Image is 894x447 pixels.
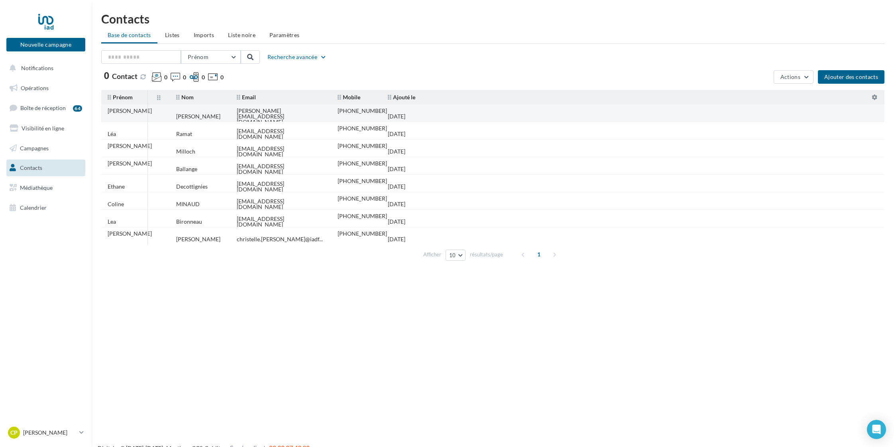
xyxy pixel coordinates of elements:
[774,70,813,84] button: Actions
[388,149,405,154] div: [DATE]
[20,164,42,171] span: Contacts
[338,143,387,149] div: [PHONE_NUMBER]
[388,94,415,100] span: Ajouté le
[20,204,47,211] span: Calendrier
[269,32,300,38] span: Paramètres
[5,179,87,196] a: Médiathèque
[20,104,66,111] span: Boîte de réception
[423,251,441,258] span: Afficher
[237,146,325,157] div: [EMAIL_ADDRESS][DOMAIN_NAME]
[237,199,325,210] div: [EMAIL_ADDRESS][DOMAIN_NAME]
[5,120,87,137] a: Visibilité en ligne
[176,149,195,154] div: Milloch
[449,252,456,258] span: 10
[338,196,387,201] div: [PHONE_NUMBER]
[338,213,387,219] div: [PHONE_NUMBER]
[338,161,387,166] div: [PHONE_NUMBER]
[338,126,387,131] div: [PHONE_NUMBER]
[5,140,87,157] a: Campagnes
[181,50,241,64] button: Prénom
[176,219,202,224] div: Bironneau
[21,85,49,91] span: Opérations
[237,94,256,100] span: Email
[237,108,325,125] div: [PERSON_NAME][EMAIL_ADDRESS][DOMAIN_NAME]
[867,420,886,439] div: Open Intercom Messenger
[108,184,125,189] div: Ethane
[5,80,87,96] a: Opérations
[165,32,180,38] span: Listes
[388,184,405,189] div: [DATE]
[6,38,85,51] button: Nouvelle campagne
[338,178,387,184] div: [PHONE_NUMBER]
[108,108,152,114] div: [PERSON_NAME]
[108,131,116,137] div: Léa
[228,32,255,38] span: Liste noire
[22,125,64,132] span: Visibilité en ligne
[237,128,325,140] div: [EMAIL_ADDRESS][DOMAIN_NAME]
[388,114,405,119] div: [DATE]
[101,13,884,25] h1: Contacts
[176,201,200,207] div: MINAUD
[388,201,405,207] div: [DATE]
[108,94,133,100] span: Prénom
[388,166,405,172] div: [DATE]
[220,73,224,81] span: 0
[388,131,405,137] div: [DATE]
[780,73,800,80] span: Actions
[176,166,197,172] div: Ballange
[338,94,360,100] span: Mobile
[176,184,208,189] div: Decottignies
[446,250,466,261] button: 10
[237,236,323,242] span: christelle.[PERSON_NAME]@iadf...
[73,105,82,112] div: 64
[108,219,116,224] div: Lea
[6,425,85,440] a: CP [PERSON_NAME]
[108,231,152,236] div: [PERSON_NAME]
[176,236,220,242] div: [PERSON_NAME]
[338,108,387,114] div: [PHONE_NUMBER]
[188,53,208,60] span: Prénom
[202,73,205,81] span: 0
[818,70,884,84] button: Ajouter des contacts
[5,99,87,116] a: Boîte de réception64
[112,72,138,81] span: Contact
[470,251,503,258] span: résultats/page
[176,131,192,137] div: Ramat
[104,71,109,80] span: 0
[237,163,325,175] div: [EMAIL_ADDRESS][DOMAIN_NAME]
[10,429,18,437] span: CP
[20,144,49,151] span: Campagnes
[5,160,87,176] a: Contacts
[194,32,214,38] span: Imports
[532,248,545,261] span: 1
[108,201,124,207] div: Coline
[237,216,325,227] div: [EMAIL_ADDRESS][DOMAIN_NAME]
[5,199,87,216] a: Calendrier
[23,429,76,437] p: [PERSON_NAME]
[21,65,53,71] span: Notifications
[176,94,194,100] span: Nom
[388,219,405,224] div: [DATE]
[237,181,325,192] div: [EMAIL_ADDRESS][DOMAIN_NAME]
[176,114,220,119] div: [PERSON_NAME]
[183,73,186,81] span: 0
[338,231,387,236] div: [PHONE_NUMBER]
[264,52,330,62] button: Recherche avancée
[20,184,53,191] span: Médiathèque
[164,73,167,81] span: 0
[108,161,152,166] div: [PERSON_NAME]
[388,236,405,242] div: [DATE]
[5,60,84,77] button: Notifications
[108,143,152,149] div: [PERSON_NAME]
